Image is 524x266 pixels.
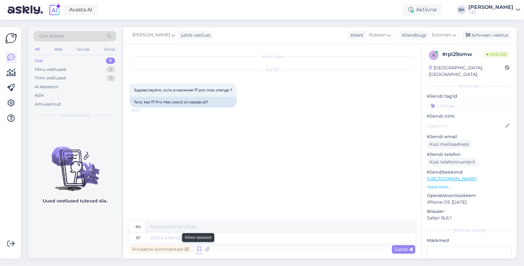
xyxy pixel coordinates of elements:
[35,66,66,73] div: Minu vestlused
[484,51,509,58] span: Online
[427,101,511,110] input: Lisa tag
[399,32,426,39] div: Klienditugi
[136,221,141,232] div: ru
[107,75,115,81] div: 5
[185,235,211,240] small: Kiired vastused
[427,140,472,149] div: Küsi meiliaadressi
[53,45,64,53] div: Web
[130,97,237,108] div: Tere, kas 17 Pro Max oranž on saadaval?
[427,133,511,140] p: Kliendi email
[107,66,115,73] div: 2
[136,232,140,243] div: et
[64,4,98,15] a: Avasta AI
[427,199,511,206] p: iPhone OS [DATE]
[130,245,191,254] div: Privaatne kommentaar
[427,184,511,190] p: Vaata edasi ...
[35,101,61,108] div: Arhiveeritud
[427,84,511,89] div: Kliendi info
[442,51,484,58] div: # rpl29omw
[60,112,90,118] span: Uued vestlused
[403,4,442,15] div: Aktiivne
[468,10,513,15] div: C&C
[427,237,511,244] p: Märkmed
[76,45,91,53] div: Socials
[35,58,43,64] div: Uus
[39,33,64,40] span: Otsi kliente
[427,228,511,233] div: [PERSON_NAME]
[427,158,478,166] div: Küsi telefoninumbrit
[130,67,415,73] div: [DATE]
[43,198,107,204] p: Uued vestlused tulevad siia.
[457,5,466,14] div: BK
[369,32,386,39] span: Russian
[427,208,511,215] p: Brauser
[427,151,511,158] p: Kliendi telefon
[427,176,477,182] a: [URL][DOMAIN_NAME]
[131,108,155,113] span: 15:20
[429,65,505,78] div: [GEOGRAPHIC_DATA], [GEOGRAPHIC_DATA]
[427,192,511,199] p: Operatsioonisüsteem
[394,246,413,252] span: Saada
[432,53,435,58] span: r
[427,169,511,176] p: Klienditeekond
[28,135,121,192] img: No chats
[427,93,511,100] p: Kliendi tag'id
[48,3,61,16] img: explore-ai
[462,31,511,40] div: Arhiveeri vestlus
[5,32,17,44] img: Askly Logo
[468,5,520,15] a: [PERSON_NAME]C&C
[179,32,211,39] div: juhib vestlust
[35,75,66,81] div: Tiimi vestlused
[432,32,451,39] span: Estonian
[132,32,170,39] span: [PERSON_NAME]
[348,32,363,39] div: Klient
[427,215,511,221] p: Safari 16.6.1
[130,54,415,59] div: Vestlus algas
[106,58,115,64] div: 0
[468,5,513,10] div: [PERSON_NAME]
[35,84,58,90] div: AI Assistent
[427,113,511,120] p: Kliendi nimi
[134,88,232,92] span: Здравствуйте, есть в наличии 17 pro max orange ?
[34,45,41,53] div: All
[103,45,116,53] div: Email
[35,92,44,99] div: Kõik
[427,122,504,129] input: Lisa nimi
